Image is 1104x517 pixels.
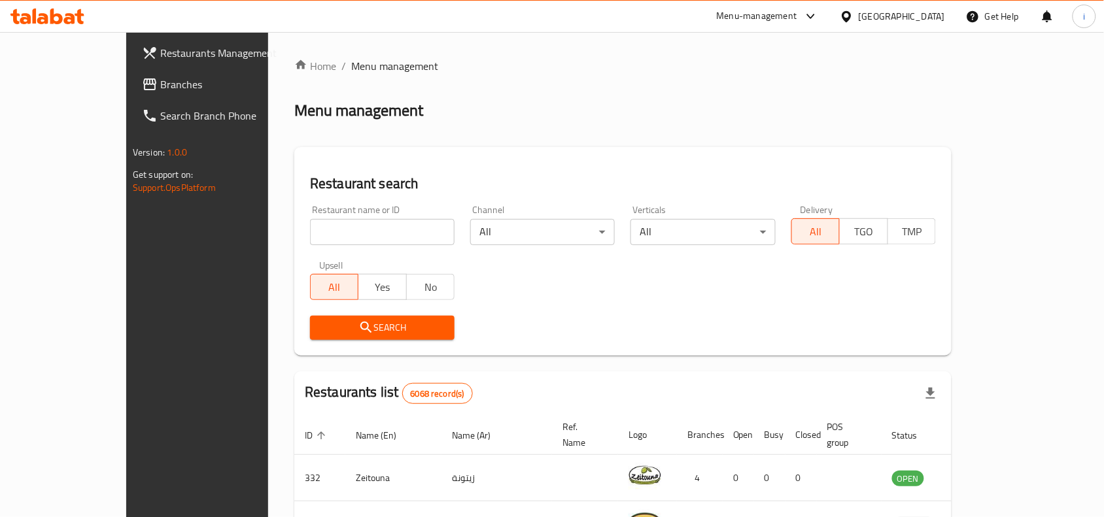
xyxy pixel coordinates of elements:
span: Restaurants Management [160,45,300,61]
button: No [406,274,455,300]
span: OPEN [892,471,924,486]
span: Yes [364,278,401,297]
span: Search [320,320,444,336]
label: Delivery [801,205,833,214]
div: All [470,219,615,245]
h2: Restaurant search [310,174,936,193]
button: TGO [839,218,888,244]
a: Home [294,58,336,74]
td: 332 [294,455,345,501]
span: Name (En) [356,427,413,443]
button: All [310,274,358,300]
span: i [1083,9,1085,24]
a: Restaurants Management [131,37,311,69]
img: Zeitouna [629,459,661,492]
th: Branches [677,415,723,455]
div: All [630,219,775,245]
td: 0 [785,455,817,501]
li: / [341,58,346,74]
span: ID [305,427,330,443]
a: Search Branch Phone [131,100,311,131]
h2: Restaurants list [305,382,473,404]
span: Ref. Name [562,419,602,450]
a: Branches [131,69,311,100]
div: [GEOGRAPHIC_DATA] [859,9,945,24]
button: Yes [358,274,406,300]
span: TGO [845,222,882,241]
th: Busy [754,415,785,455]
button: Search [310,316,455,340]
label: Upsell [319,261,343,270]
span: POS group [827,419,866,450]
td: 4 [677,455,723,501]
td: زيتونة [441,455,552,501]
span: Menu management [351,58,438,74]
button: TMP [888,218,936,244]
td: 0 [723,455,754,501]
span: Search Branch Phone [160,108,300,124]
span: 6068 record(s) [403,388,472,400]
div: Export file [915,378,946,409]
span: Name (Ar) [452,427,508,443]
th: Closed [785,415,817,455]
span: All [797,222,835,241]
span: No [412,278,449,297]
span: All [316,278,353,297]
td: Zeitouna [345,455,441,501]
a: Support.OpsPlatform [133,179,216,196]
th: Logo [618,415,677,455]
span: Branches [160,76,300,92]
span: Version: [133,144,165,161]
span: Status [892,427,935,443]
div: Total records count [402,383,473,404]
h2: Menu management [294,100,423,121]
span: 1.0.0 [167,144,187,161]
span: Get support on: [133,166,193,183]
div: Menu-management [717,8,797,24]
td: 0 [754,455,785,501]
input: Search for restaurant name or ID.. [310,219,455,245]
button: All [791,218,840,244]
nav: breadcrumb [294,58,952,74]
th: Open [723,415,754,455]
span: TMP [893,222,931,241]
div: OPEN [892,471,924,486]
